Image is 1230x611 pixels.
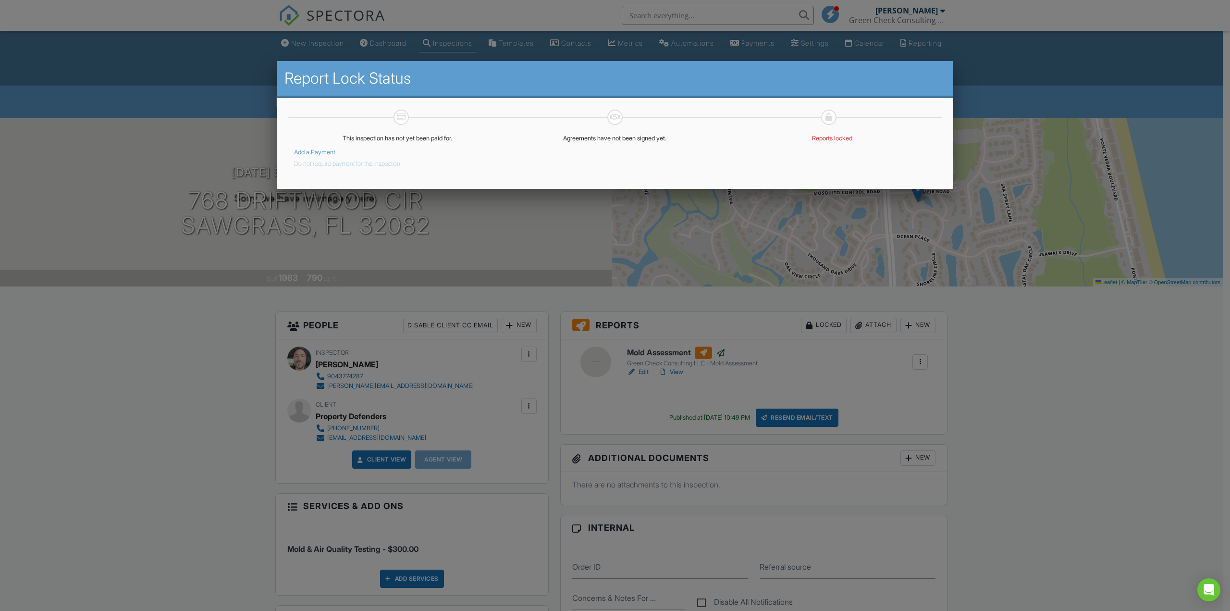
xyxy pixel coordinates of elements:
button: Do not require payment for this inspection. [294,156,402,168]
div: Open Intercom Messenger [1197,578,1220,601]
p: Agreements have not been signed yet. [512,135,718,142]
p: This inspection has not yet been paid for. [294,135,500,142]
p: Reports locked. [730,135,936,142]
a: Add a Payment [294,149,335,156]
h2: Report Lock Status [284,69,946,88]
